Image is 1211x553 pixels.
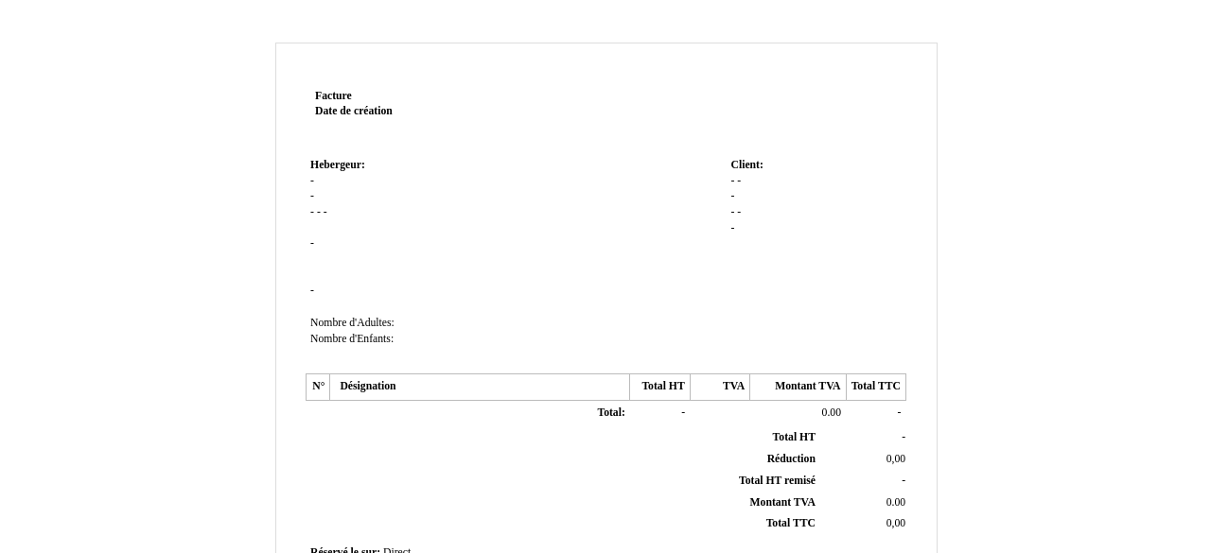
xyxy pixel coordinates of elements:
span: - [902,431,905,443]
span: Total TTC [766,517,816,529]
span: Total: [597,406,624,419]
th: TVA [690,374,749,401]
span: - [310,285,314,297]
span: - [730,190,734,202]
span: - [902,475,905,487]
strong: Date de création [315,105,393,117]
span: 0,00 [886,453,905,465]
span: Réduction [767,453,816,465]
th: Montant TVA [750,374,846,401]
span: - [730,222,734,234]
span: Nombre d'Enfants: [310,333,394,345]
span: Total HT [773,431,816,443]
span: Montant TVA [750,496,816,509]
span: Facture [315,90,352,102]
span: 0.00 [886,496,905,509]
span: - [737,175,741,187]
th: Total HT [630,374,690,401]
span: - [310,206,314,218]
span: - [317,206,321,218]
span: - [310,190,314,202]
span: - [730,175,734,187]
span: Nombre d'Adultes: [310,317,395,329]
span: - [730,206,734,218]
th: Désignation [330,374,630,401]
span: Client: [730,159,763,171]
span: - [898,406,902,419]
span: - [310,237,314,250]
span: - [310,175,314,187]
span: Total HT remisé [739,475,816,487]
th: Total TTC [846,374,905,401]
span: 0.00 [822,406,841,419]
span: Hebergeur: [310,159,365,171]
span: - [324,206,327,218]
span: - [737,206,741,218]
span: 0,00 [886,517,905,529]
th: N° [307,374,330,401]
span: - [681,406,685,419]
